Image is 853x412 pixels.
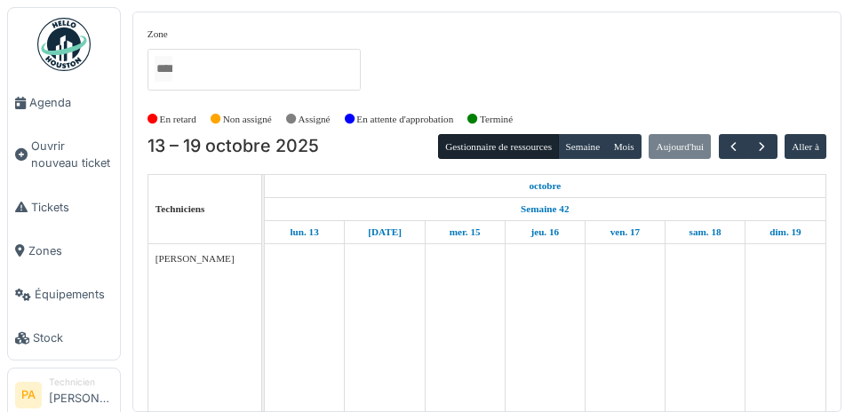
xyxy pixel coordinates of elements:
[8,124,120,185] a: Ouvrir nouveau ticket
[155,203,205,214] span: Techniciens
[33,329,113,346] span: Stock
[147,136,319,157] h2: 13 – 19 octobre 2025
[8,229,120,273] a: Zones
[8,273,120,316] a: Équipements
[29,94,113,111] span: Agenda
[524,175,565,197] a: 13 octobre 2025
[223,112,272,127] label: Non assigné
[480,112,513,127] label: Terminé
[28,242,113,259] span: Zones
[31,199,113,216] span: Tickets
[8,186,120,229] a: Tickets
[49,376,113,389] div: Technicien
[685,221,726,243] a: 18 octobre 2025
[15,382,42,408] li: PA
[719,134,748,160] button: Précédent
[785,134,826,159] button: Aller à
[37,18,91,71] img: Badge_color-CXgf-gQk.svg
[445,221,485,243] a: 15 octobre 2025
[8,81,120,124] a: Agenda
[516,198,573,220] a: Semaine 42
[155,253,235,264] span: [PERSON_NAME]
[285,221,323,243] a: 13 octobre 2025
[649,134,711,159] button: Aujourd'hui
[558,134,607,159] button: Semaine
[155,56,172,82] input: Tous
[31,138,113,171] span: Ouvrir nouveau ticket
[8,316,120,360] a: Stock
[606,221,645,243] a: 17 octobre 2025
[147,27,168,42] label: Zone
[299,112,331,127] label: Assigné
[35,286,113,303] span: Équipements
[526,221,563,243] a: 16 octobre 2025
[356,112,453,127] label: En attente d'approbation
[438,134,559,159] button: Gestionnaire de ressources
[747,134,777,160] button: Suivant
[363,221,406,243] a: 14 octobre 2025
[606,134,642,159] button: Mois
[765,221,805,243] a: 19 octobre 2025
[160,112,196,127] label: En retard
